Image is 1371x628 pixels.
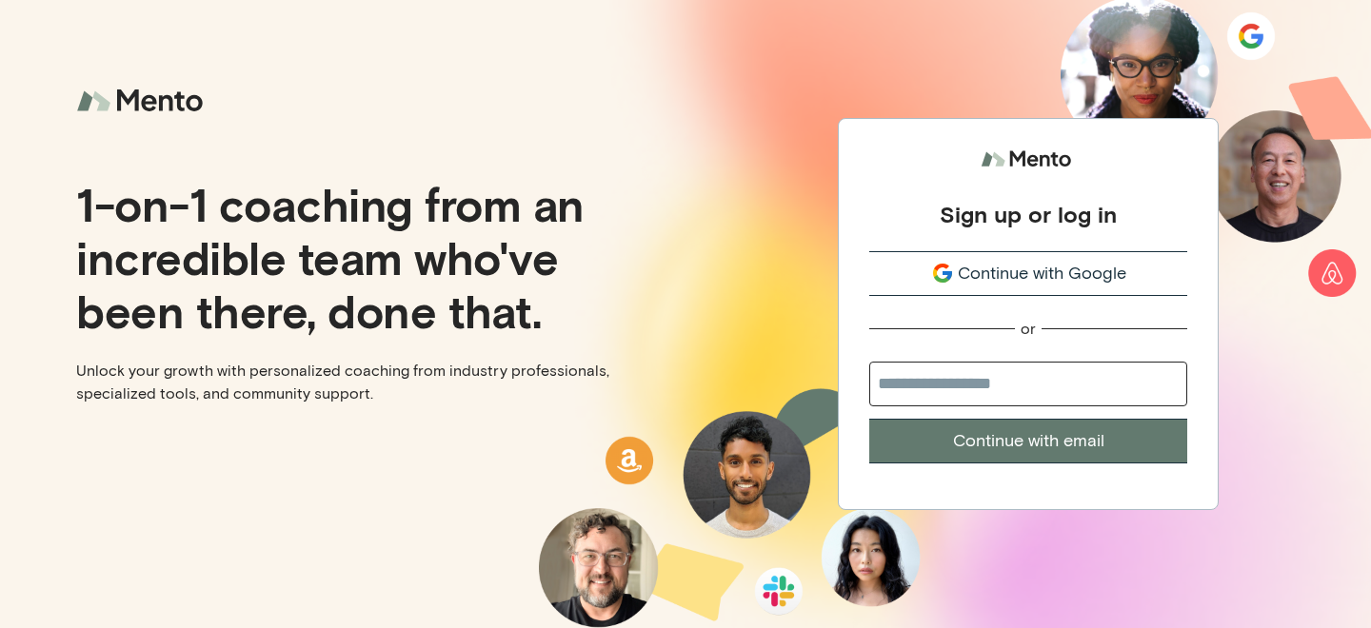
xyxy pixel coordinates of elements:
[869,251,1187,296] button: Continue with Google
[869,419,1187,463] button: Continue with email
[940,200,1117,228] div: Sign up or log in
[76,76,209,127] img: logo
[76,360,670,405] p: Unlock your growth with personalized coaching from industry professionals, specialized tools, and...
[958,261,1126,286] span: Continue with Google
[76,177,670,337] p: 1-on-1 coaching from an incredible team who've been there, done that.
[981,142,1076,177] img: logo.svg
[1021,319,1036,339] div: or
